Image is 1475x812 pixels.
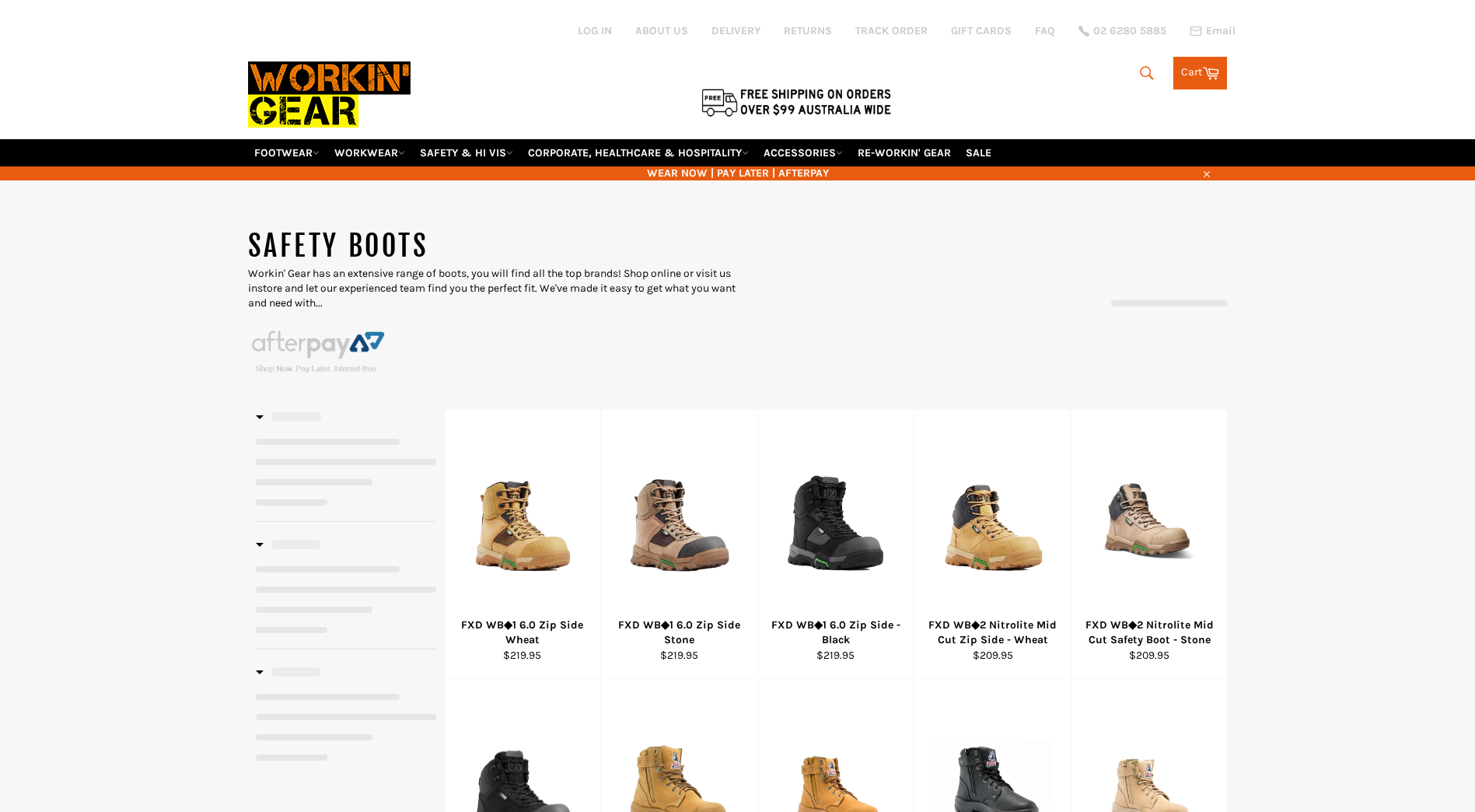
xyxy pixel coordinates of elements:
[757,410,914,679] a: FXD WB◆1 6.0 Zip Side Black - Workin' Gear FXD WB◆1 6.0 Zip Side - Black $219.95
[464,460,582,581] img: FXD WB◆1 6.0 Zip Side Wheat - Workin' Gear
[1081,618,1218,648] div: FXD WB◆2 Nitrolite Mid Cut Safety Boot - Stone
[711,23,760,38] a: DELIVERY
[767,618,904,648] div: FXD WB◆1 6.0 Zip Side - Black
[914,410,1071,679] a: FXD WB◆2 4.5 Zip Side Wheat Safety Boots - Workin' Gear FXD WB◆2 Nitrolite Mid Cut Zip Side - Whe...
[1035,23,1055,38] a: FAQ
[635,23,688,38] a: ABOUT US
[248,266,738,311] p: Workin' Gear has an extensive range of boots, you will find all the top brands! Shop online or vi...
[444,410,601,679] a: FXD WB◆1 6.0 Zip Side Wheat - Workin' Gear FXD WB◆1 6.0 Zip Side Wheat $219.95
[328,139,411,166] a: WORKWEAR
[620,460,738,581] img: FXD WB◆1 6.0 Zip Side Stone - Workin' Gear
[1071,410,1228,679] a: FXD WB◆2 Nitrolite Mid Cut Safety Boot - Stone - Workin' Gear FXD WB◆2 Nitrolite Mid Cut Safety B...
[611,618,748,648] div: FXD WB◆1 6.0 Zip Side Stone
[1091,462,1208,579] img: FXD WB◆2 Nitrolite Mid Cut Safety Boot - Stone - Workin' Gear
[248,51,411,138] img: Workin Gear leaders in Workwear, Safety Boots, PPE, Uniforms. Australia's No.1 in Workwear
[1206,26,1236,37] span: Email
[699,86,893,118] img: Flat $9.95 shipping Australia wide
[1078,26,1166,37] a: 02 6280 5885
[851,139,957,166] a: RE-WORKIN' GEAR
[1190,25,1236,37] a: Email
[1081,648,1218,663] div: $209.95
[1093,26,1166,37] span: 02 6280 5885
[924,618,1061,648] div: FXD WB◆2 Nitrolite Mid Cut Zip Side - Wheat
[924,648,1061,663] div: $209.95
[522,139,755,166] a: CORPORATE, HEALTHCARE & HOSPITALITY
[454,648,591,663] div: $219.95
[767,648,904,663] div: $219.95
[454,618,591,648] div: FXD WB◆1 6.0 Zip Side Wheat
[778,460,895,581] img: FXD WB◆1 6.0 Zip Side Black - Workin' Gear
[248,227,738,266] h1: SAFETY BOOTS
[1173,57,1227,89] a: Cart
[414,139,519,166] a: SAFETY & HI VIS
[600,410,757,679] a: FXD WB◆1 6.0 Zip Side Stone - Workin' Gear FXD WB◆1 6.0 Zip Side Stone $219.95
[248,166,1228,180] span: WEAR NOW | PAY LATER | AFTERPAY
[757,139,849,166] a: ACCESSORIES
[959,139,998,166] a: SALE
[934,460,1051,581] img: FXD WB◆2 4.5 Zip Side Wheat Safety Boots - Workin' Gear
[611,648,748,663] div: $219.95
[855,23,928,38] a: TRACK ORDER
[578,24,612,37] a: Log in
[784,23,832,38] a: RETURNS
[951,23,1012,38] a: GIFT CARDS
[248,139,326,166] a: FOOTWEAR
